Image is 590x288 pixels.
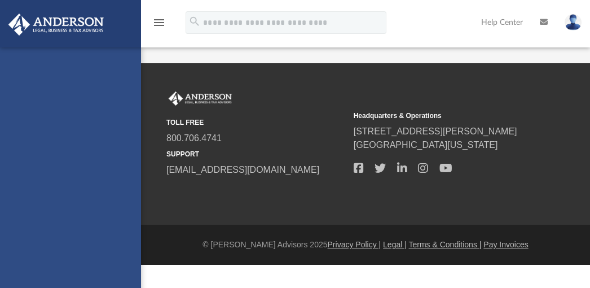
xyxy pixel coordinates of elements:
img: Anderson Advisors Platinum Portal [5,14,107,36]
a: menu [152,21,166,29]
img: Anderson Advisors Platinum Portal [166,91,234,106]
small: SUPPORT [166,149,346,159]
img: User Pic [565,14,582,30]
a: Terms & Conditions | [409,240,482,249]
i: menu [152,16,166,29]
a: Legal | [383,240,407,249]
a: 800.706.4741 [166,133,222,143]
a: [GEOGRAPHIC_DATA][US_STATE] [354,140,498,150]
small: Headquarters & Operations [354,111,533,121]
a: Pay Invoices [483,240,528,249]
a: [STREET_ADDRESS][PERSON_NAME] [354,126,517,136]
a: [EMAIL_ADDRESS][DOMAIN_NAME] [166,165,319,174]
i: search [188,15,201,28]
div: © [PERSON_NAME] Advisors 2025 [141,239,590,251]
small: TOLL FREE [166,117,346,128]
a: Privacy Policy | [328,240,381,249]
